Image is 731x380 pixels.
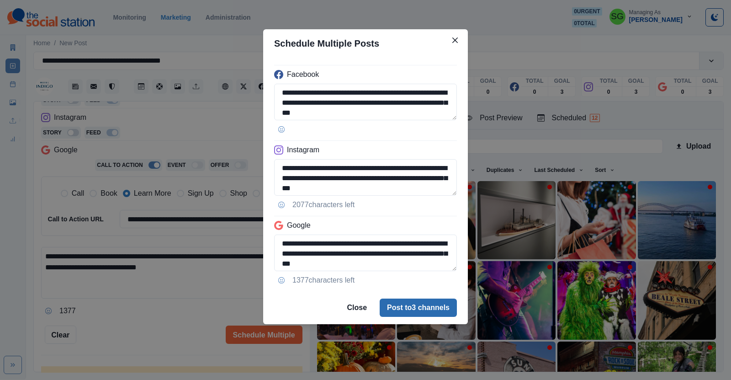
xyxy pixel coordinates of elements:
[292,199,355,210] p: 2077 characters left
[287,220,311,231] p: Google
[263,29,468,58] header: Schedule Multiple Posts
[274,122,289,137] button: Opens Emoji Picker
[274,273,289,288] button: Opens Emoji Picker
[274,198,289,212] button: Opens Emoji Picker
[380,299,457,317] button: Post to3 channels
[287,69,319,80] p: Facebook
[292,275,355,286] p: 1377 characters left
[448,33,462,48] button: Close
[339,299,374,317] button: Close
[287,145,319,155] p: Instagram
